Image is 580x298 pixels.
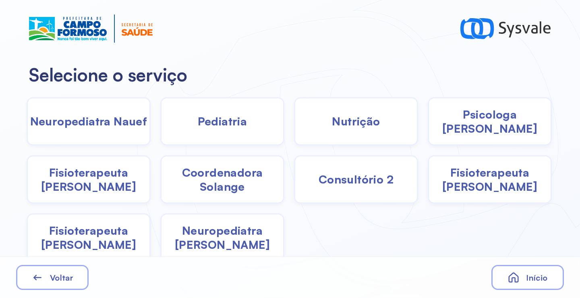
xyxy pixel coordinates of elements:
[162,165,283,194] span: Coordenadora Solange
[50,273,73,283] span: Voltar
[28,165,149,194] span: Fisioterapeuta [PERSON_NAME]
[29,15,153,43] img: Logotipo do estabelecimento
[429,107,551,135] span: Psicologa [PERSON_NAME]
[30,114,147,128] span: Neuropediatra Nauef
[526,273,547,283] span: Início
[319,172,394,186] span: Consultório 2
[332,114,380,128] span: Nutrição
[429,165,551,194] span: Fisioterapeuta [PERSON_NAME]
[198,114,247,128] span: Pediatria
[29,64,551,86] h2: Selecione o serviço
[28,223,149,252] span: Fisioterapeuta [PERSON_NAME]
[460,15,551,43] img: logo-sysvale.svg
[162,223,283,252] span: Neuropediatra [PERSON_NAME]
